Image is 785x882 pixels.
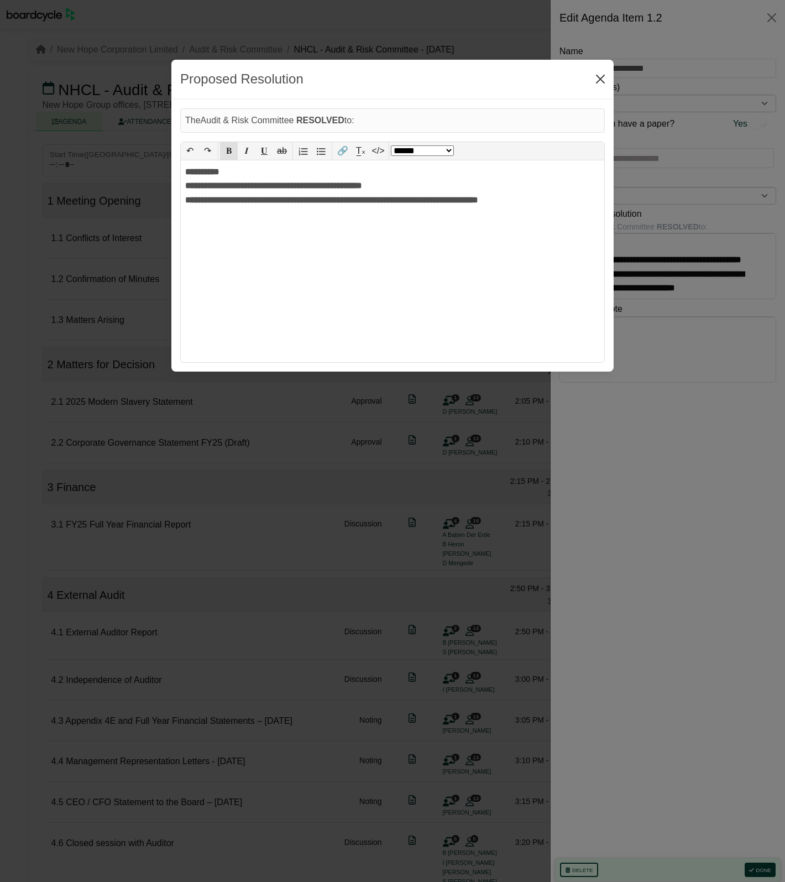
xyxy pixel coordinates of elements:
button: ab [273,142,291,160]
button: 𝐔 [255,142,273,160]
div: Proposed Resolution [180,69,303,90]
button: Numbered list [295,142,312,160]
button: T̲ₓ [352,142,369,160]
b: RESOLVED [296,116,344,125]
s: ab [277,146,287,155]
button: Bullet list [312,142,330,160]
button: ↶ [181,142,198,160]
div: The Audit & Risk Committee to: [180,108,605,133]
button: </> [369,142,387,160]
button: 𝐁 [220,142,238,160]
span: 𝐔 [261,146,268,155]
button: Close [592,70,609,88]
button: ↷ [198,142,216,160]
button: 𝑰 [238,142,255,160]
button: 🔗 [334,142,352,160]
